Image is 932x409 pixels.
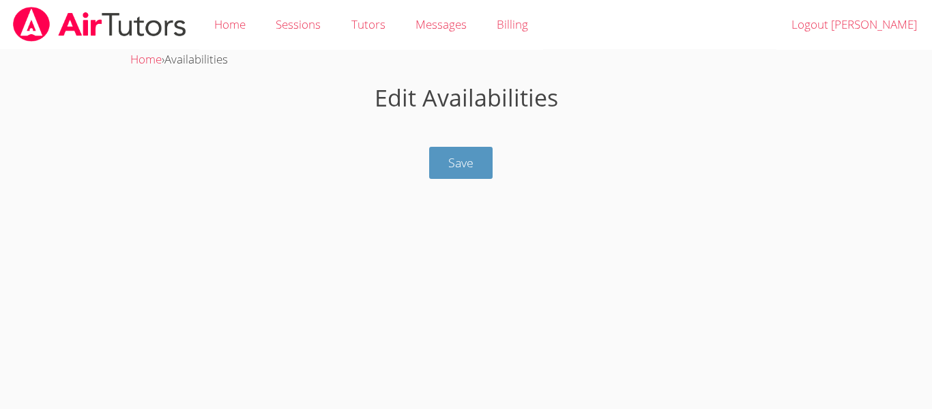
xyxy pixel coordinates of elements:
button: Save [429,147,493,179]
span: Messages [416,16,467,32]
div: › [130,50,802,70]
span: Availabilities [164,51,228,67]
h1: Edit Availabilities [130,81,802,115]
img: airtutors_banner-c4298cdbf04f3fff15de1276eac7730deb9818008684d7c2e4769d2f7ddbe033.png [12,7,188,42]
a: Home [130,51,162,67]
span: Save [448,154,474,171]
